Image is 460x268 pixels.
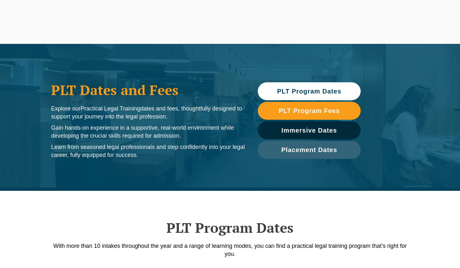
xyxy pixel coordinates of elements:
a: PLT Program Dates [258,82,361,100]
span: Placement Dates [281,147,337,153]
span: PLT Program Fees [279,108,340,114]
p: Gain hands-on experience in a supportive, real-world environment while developing the crucial ski... [51,124,245,140]
a: Immersive Dates [258,121,361,139]
p: With more than 10 intakes throughout the year and a range of learning modes, you can find a pract... [48,242,412,258]
h2: PLT Program Dates [48,220,412,236]
a: Placement Dates [258,141,361,159]
p: Learn from seasoned legal professionals and step confidently into your legal career, fully equipp... [51,143,245,159]
span: PLT Program Dates [277,88,341,94]
p: Explore our dates and fees, thoughtfully designed to support your journey into the legal profession. [51,105,245,121]
a: PLT Program Fees [258,102,361,120]
h1: PLT Dates and Fees [51,82,245,98]
span: Immersive Dates [281,127,337,134]
span: Practical Legal Training [80,105,140,112]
